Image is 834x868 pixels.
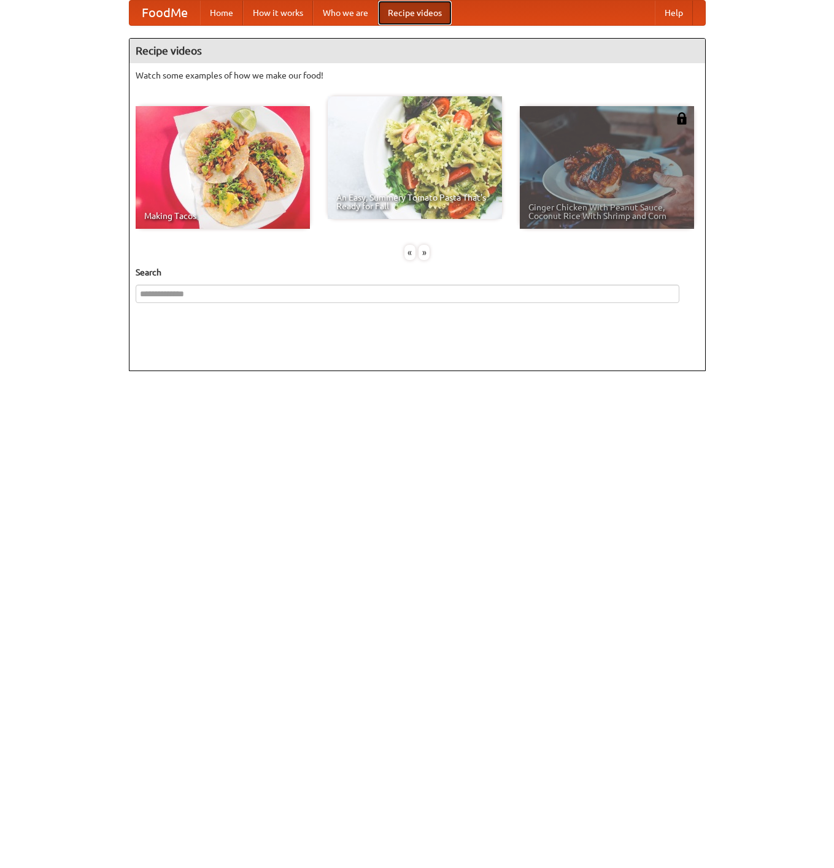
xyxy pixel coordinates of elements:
a: Making Tacos [136,106,310,229]
a: Home [200,1,243,25]
span: An Easy, Summery Tomato Pasta That's Ready for Fall [336,193,493,210]
p: Watch some examples of how we make our food! [136,69,699,82]
a: FoodMe [129,1,200,25]
div: » [419,245,430,260]
span: Making Tacos [144,212,301,220]
img: 483408.png [676,112,688,125]
div: « [404,245,415,260]
h5: Search [136,266,699,278]
a: An Easy, Summery Tomato Pasta That's Ready for Fall [328,96,502,219]
a: Help [655,1,693,25]
h4: Recipe videos [129,39,705,63]
a: Recipe videos [378,1,452,25]
a: Who we are [313,1,378,25]
a: How it works [243,1,313,25]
